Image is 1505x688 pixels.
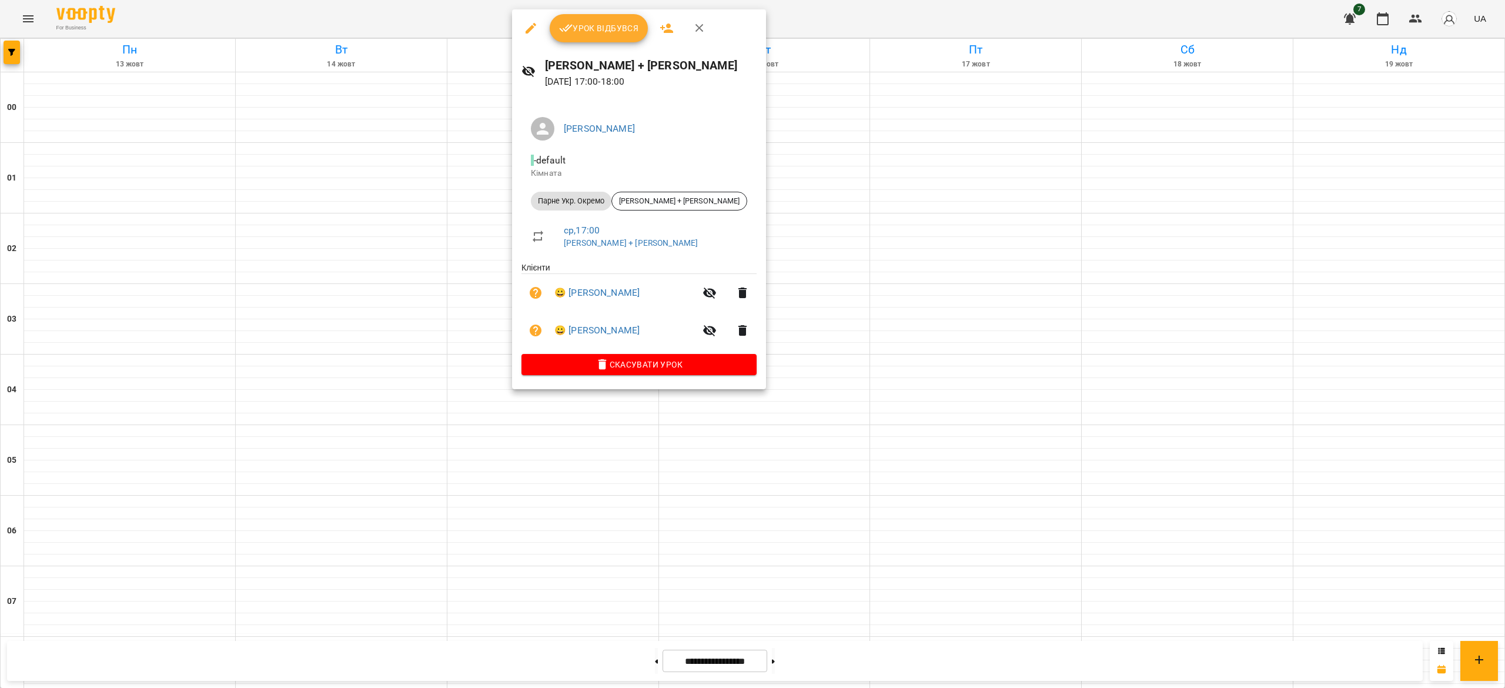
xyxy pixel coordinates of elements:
p: [DATE] 17:00 - 18:00 [545,75,757,89]
p: Кімната [531,168,747,179]
a: [PERSON_NAME] [564,123,635,134]
span: - default [531,155,568,166]
a: 😀 [PERSON_NAME] [554,286,640,300]
span: Парне Укр. Окремо [531,196,611,206]
span: [PERSON_NAME] + [PERSON_NAME] [612,196,747,206]
div: [PERSON_NAME] + [PERSON_NAME] [611,192,747,211]
button: Скасувати Урок [521,354,757,375]
button: Урок відбувся [550,14,648,42]
button: Візит ще не сплачено. Додати оплату? [521,279,550,307]
h6: [PERSON_NAME] + [PERSON_NAME] [545,56,757,75]
a: ср , 17:00 [564,225,600,236]
a: 😀 [PERSON_NAME] [554,323,640,338]
ul: Клієнти [521,262,757,353]
span: Урок відбувся [559,21,639,35]
a: [PERSON_NAME] + [PERSON_NAME] [564,238,698,248]
span: Скасувати Урок [531,358,747,372]
button: Візит ще не сплачено. Додати оплату? [521,316,550,345]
